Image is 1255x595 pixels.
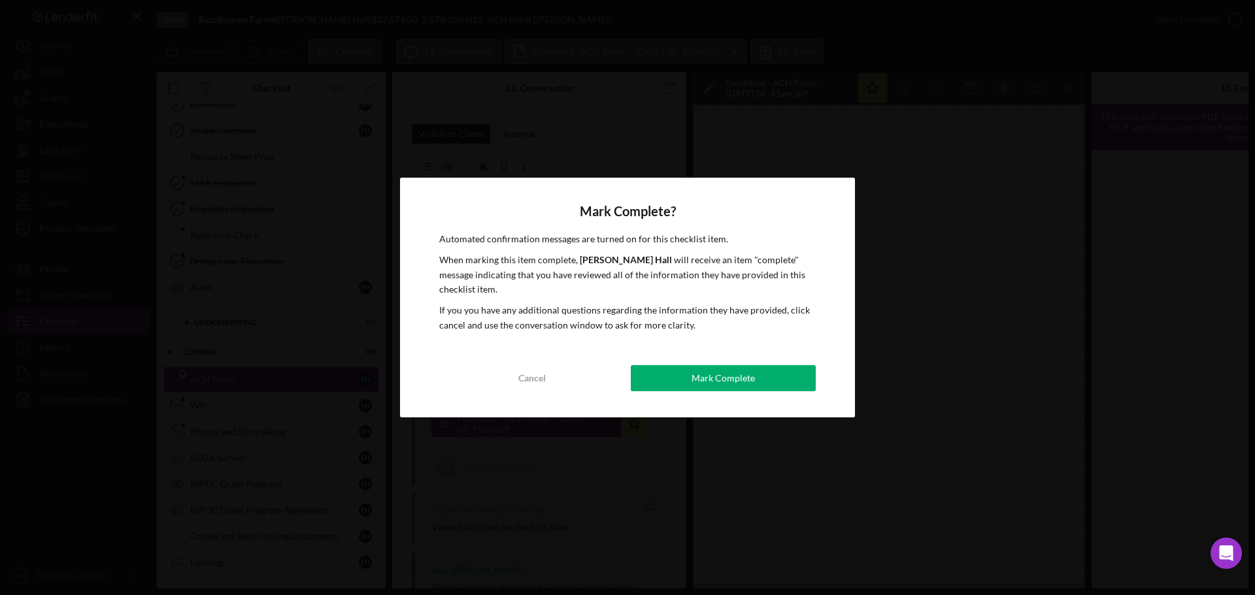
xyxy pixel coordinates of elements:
[631,365,816,391] button: Mark Complete
[1211,538,1242,569] div: Open Intercom Messenger
[439,232,816,246] p: Automated confirmation messages are turned on for this checklist item.
[580,254,672,265] b: [PERSON_NAME] Hall
[439,253,816,297] p: When marking this item complete, will receive an item "complete" message indicating that you have...
[692,365,755,391] div: Mark Complete
[439,204,816,219] h4: Mark Complete?
[518,365,546,391] div: Cancel
[439,303,816,332] p: If you you have any additional questions regarding the information they have provided, click canc...
[439,365,624,391] button: Cancel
